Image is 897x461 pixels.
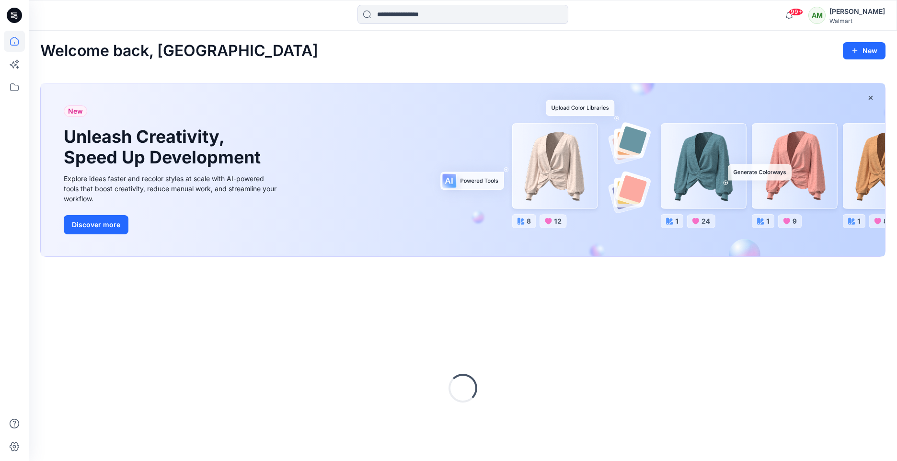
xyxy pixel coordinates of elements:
span: 99+ [789,8,803,16]
button: New [843,42,885,59]
h1: Unleash Creativity, Speed Up Development [64,127,265,168]
div: Walmart [829,17,885,24]
div: [PERSON_NAME] [829,6,885,17]
div: Explore ideas faster and recolor styles at scale with AI-powered tools that boost creativity, red... [64,173,279,204]
a: Discover more [64,215,279,234]
span: New [68,105,83,117]
button: Discover more [64,215,128,234]
div: AM [808,7,826,24]
h2: Welcome back, [GEOGRAPHIC_DATA] [40,42,318,60]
